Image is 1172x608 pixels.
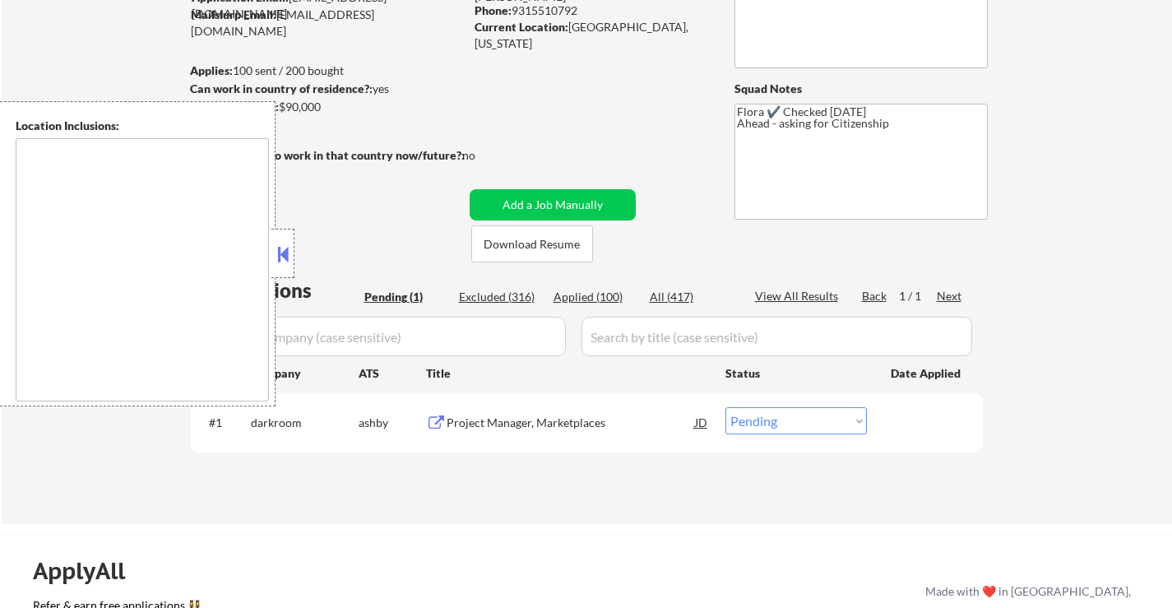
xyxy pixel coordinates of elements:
div: ApplyAll [33,557,144,585]
div: JD [693,407,710,437]
div: 9315510792 [475,2,707,19]
div: yes [190,81,459,97]
button: Add a Job Manually [470,189,636,220]
div: [GEOGRAPHIC_DATA], [US_STATE] [475,19,707,51]
strong: Phone: [475,3,512,17]
strong: Mailslurp Email: [191,7,276,21]
div: Location Inclusions: [16,118,269,134]
div: ATS [359,365,426,382]
strong: Will need Visa to work in that country now/future?: [191,148,465,162]
div: ashby [359,415,426,431]
strong: Applies: [190,63,233,77]
div: Squad Notes [734,81,988,97]
div: [EMAIL_ADDRESS][DOMAIN_NAME] [191,7,464,39]
div: Applied (100) [554,289,636,305]
div: 100 sent / 200 bought [190,63,464,79]
div: Project Manager, Marketplaces [447,415,695,431]
div: View All Results [755,288,843,304]
input: Search by title (case sensitive) [581,317,972,356]
div: 1 / 1 [899,288,937,304]
div: #1 [209,415,238,431]
div: Excluded (316) [459,289,541,305]
div: Company [251,365,359,382]
strong: Current Location: [475,20,568,34]
div: Title [426,365,710,382]
div: no [462,147,509,164]
div: Next [937,288,963,304]
div: Pending (1) [364,289,447,305]
div: Back [862,288,888,304]
div: Status [725,358,867,388]
strong: Minimum salary: [190,100,279,114]
div: Date Applied [891,365,963,382]
div: All (417) [650,289,732,305]
button: Download Resume [471,225,593,262]
div: $90,000 [190,99,464,115]
strong: Can work in country of residence?: [190,81,373,95]
div: darkroom [251,415,359,431]
input: Search by company (case sensitive) [196,317,566,356]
